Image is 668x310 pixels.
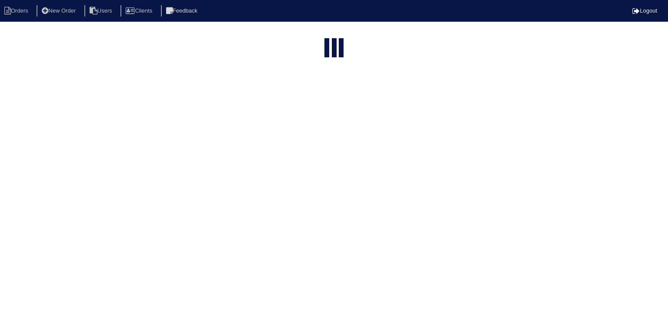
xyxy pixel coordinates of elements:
[37,5,83,17] li: New Order
[120,5,159,17] li: Clients
[332,38,337,59] div: loading...
[84,7,119,14] a: Users
[37,7,83,14] a: New Order
[161,5,204,17] li: Feedback
[84,5,119,17] li: Users
[632,7,657,14] a: Logout
[120,7,159,14] a: Clients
